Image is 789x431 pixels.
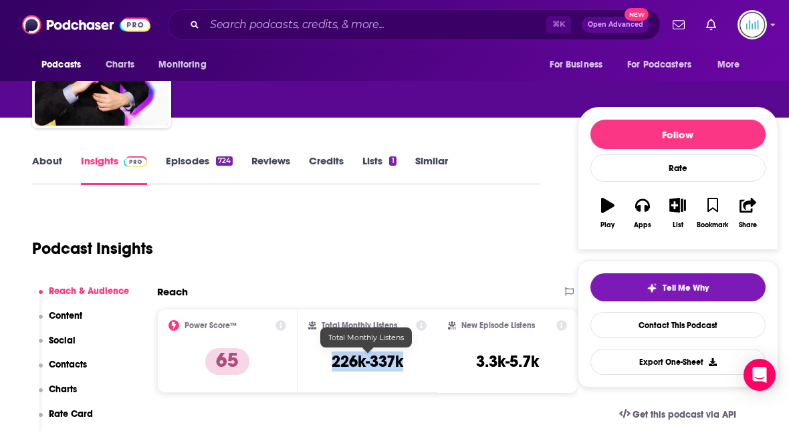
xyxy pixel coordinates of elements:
[22,12,150,37] img: Podchaser - Follow, Share and Rate Podcasts
[546,16,571,33] span: ⌘ K
[157,285,188,298] h2: Reach
[461,321,535,330] h2: New Episode Listens
[550,55,602,74] span: For Business
[389,156,396,166] div: 1
[216,156,233,166] div: 724
[673,221,683,229] div: List
[322,321,397,330] h2: Total Monthly Listens
[588,21,643,28] span: Open Advanced
[627,55,691,74] span: For Podcasters
[582,17,649,33] button: Open AdvancedNew
[39,335,76,360] button: Social
[32,154,62,185] a: About
[205,14,546,35] input: Search podcasts, credits, & more...
[738,10,767,39] span: Logged in as podglomerate
[106,55,134,74] span: Charts
[667,13,690,36] a: Show notifications dropdown
[124,156,147,167] img: Podchaser Pro
[41,55,81,74] span: Podcasts
[328,333,404,342] span: Total Monthly Listens
[309,154,344,185] a: Credits
[540,52,619,78] button: open menu
[608,398,748,431] a: Get this podcast via API
[618,52,711,78] button: open menu
[97,52,142,78] a: Charts
[590,154,766,182] div: Rate
[590,349,766,375] button: Export One-Sheet
[739,221,757,229] div: Share
[32,239,153,259] h1: Podcast Insights
[590,312,766,338] a: Contact This Podcast
[697,221,728,229] div: Bookmark
[49,384,77,395] p: Charts
[49,335,76,346] p: Social
[708,52,757,78] button: open menu
[647,283,657,293] img: tell me why sparkle
[49,408,93,420] p: Rate Card
[663,283,709,293] span: Tell Me Why
[168,9,661,40] div: Search podcasts, credits, & more...
[625,8,649,21] span: New
[625,189,660,237] button: Apps
[158,55,206,74] span: Monitoring
[81,154,147,185] a: InsightsPodchaser Pro
[717,55,740,74] span: More
[362,154,396,185] a: Lists1
[39,359,88,384] button: Contacts
[701,13,721,36] a: Show notifications dropdown
[744,359,776,391] div: Open Intercom Messenger
[730,189,765,237] button: Share
[166,154,233,185] a: Episodes724
[49,285,129,297] p: Reach & Audience
[185,321,237,330] h2: Power Score™
[49,310,82,321] p: Content
[590,189,625,237] button: Play
[149,52,223,78] button: open menu
[660,189,695,237] button: List
[738,10,767,39] img: User Profile
[590,273,766,301] button: tell me why sparkleTell Me Why
[332,351,403,372] h3: 226k-337k
[695,189,730,237] button: Bookmark
[415,154,448,185] a: Similar
[251,154,290,185] a: Reviews
[39,384,78,408] button: Charts
[49,359,87,370] p: Contacts
[476,351,539,372] h3: 3.3k-5.7k
[600,221,614,229] div: Play
[738,10,767,39] button: Show profile menu
[39,285,130,310] button: Reach & Audience
[205,348,249,375] p: 65
[32,52,98,78] button: open menu
[590,120,766,149] button: Follow
[39,310,83,335] button: Content
[634,221,651,229] div: Apps
[633,409,736,420] span: Get this podcast via API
